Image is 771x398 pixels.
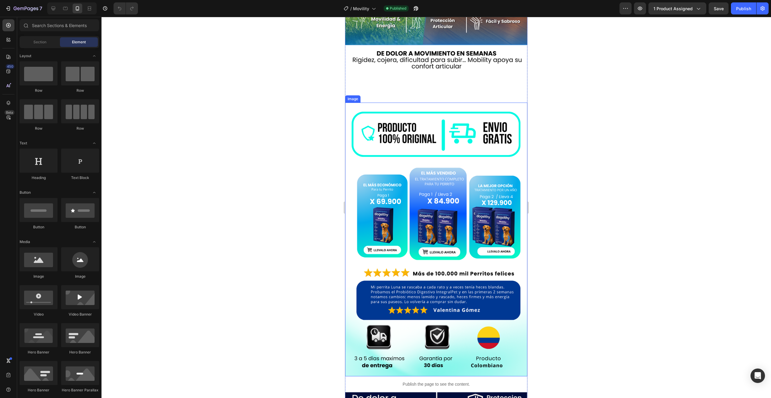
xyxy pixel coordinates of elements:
[61,387,99,393] div: Hero Banner Parallax
[709,2,729,14] button: Save
[648,2,706,14] button: 1 product assigned
[89,51,99,61] span: Toggle open
[61,274,99,279] div: Image
[20,312,58,317] div: Video
[61,350,99,355] div: Hero Banner
[61,126,99,131] div: Row
[714,6,724,11] span: Save
[20,140,27,146] span: Text
[39,5,42,12] p: 7
[345,17,527,398] iframe: Design area
[20,387,58,393] div: Hero Banner
[6,64,14,69] div: 450
[20,53,31,59] span: Layout
[20,224,58,230] div: Button
[33,39,46,45] span: Section
[61,175,99,180] div: Text Block
[353,5,369,12] span: Movility
[61,224,99,230] div: Button
[20,126,58,131] div: Row
[89,188,99,197] span: Toggle open
[350,5,352,12] span: /
[20,274,58,279] div: Image
[390,6,406,11] span: Published
[72,39,86,45] span: Element
[20,19,99,31] input: Search Sections & Elements
[89,138,99,148] span: Toggle open
[654,5,693,12] span: 1 product assigned
[61,312,99,317] div: Video Banner
[2,2,45,14] button: 7
[114,2,138,14] div: Undo/Redo
[736,5,751,12] div: Publish
[89,237,99,247] span: Toggle open
[5,110,14,115] div: Beta
[20,350,58,355] div: Hero Banner
[20,88,58,93] div: Row
[20,239,30,245] span: Media
[731,2,756,14] button: Publish
[751,369,765,383] div: Open Intercom Messenger
[20,175,58,180] div: Heading
[61,88,99,93] div: Row
[20,190,31,195] span: Button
